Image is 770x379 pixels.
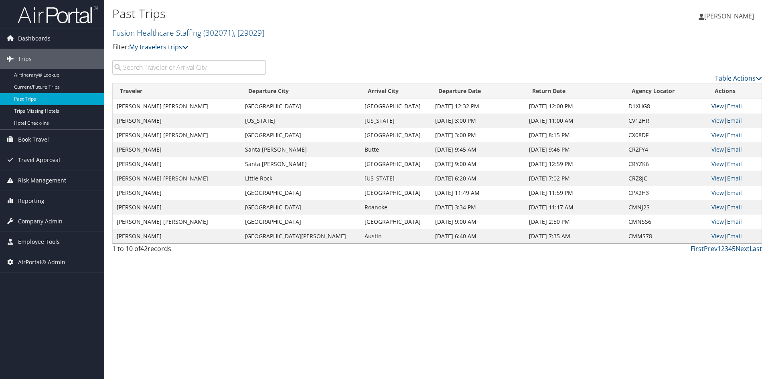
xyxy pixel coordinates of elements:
td: [GEOGRAPHIC_DATA] [361,157,431,171]
td: [DATE] 3:34 PM [431,200,525,215]
input: Search Traveler or Arrival City [112,60,266,75]
td: | [707,113,762,128]
th: Arrival City: activate to sort column ascending [361,83,431,99]
th: Traveler: activate to sort column ascending [113,83,241,99]
td: [DATE] 9:00 AM [431,215,525,229]
td: [DATE] 8:15 PM [525,128,624,142]
span: 42 [140,244,148,253]
h1: Past Trips [112,5,545,22]
td: [GEOGRAPHIC_DATA] [361,128,431,142]
td: [PERSON_NAME] [PERSON_NAME] [113,215,241,229]
td: [US_STATE] [361,113,431,128]
td: Little Rock [241,171,361,186]
td: [DATE] 9:00 AM [431,157,525,171]
td: Santa [PERSON_NAME] [241,157,361,171]
a: Table Actions [715,74,762,83]
img: airportal-logo.png [18,5,98,24]
td: Santa [PERSON_NAME] [241,142,361,157]
a: Email [727,102,742,110]
td: [PERSON_NAME] [PERSON_NAME] [113,99,241,113]
a: View [711,174,724,182]
td: CRYZK6 [624,157,707,171]
a: My travelers trips [129,43,188,51]
a: Email [727,174,742,182]
td: [GEOGRAPHIC_DATA] [361,186,431,200]
td: [PERSON_NAME] [113,229,241,243]
td: [GEOGRAPHIC_DATA] [241,215,361,229]
a: Email [727,146,742,153]
td: [DATE] 7:35 AM [525,229,624,243]
td: [DATE] 12:32 PM [431,99,525,113]
a: 4 [728,244,732,253]
p: Filter: [112,42,545,53]
span: Employee Tools [18,232,60,252]
th: Departure City: activate to sort column ascending [241,83,361,99]
a: Email [727,189,742,197]
td: | [707,215,762,229]
td: [DATE] 11:00 AM [525,113,624,128]
a: View [711,131,724,139]
td: CV12HR [624,113,707,128]
a: 1 [717,244,721,253]
td: [DATE] 6:40 AM [431,229,525,243]
td: [GEOGRAPHIC_DATA] [361,215,431,229]
span: AirPortal® Admin [18,252,65,272]
a: Email [727,218,742,225]
th: Departure Date: activate to sort column ascending [431,83,525,99]
a: [PERSON_NAME] [699,4,762,28]
td: | [707,142,762,157]
a: View [711,102,724,110]
th: Actions [707,83,762,99]
td: CX08DF [624,128,707,142]
td: [GEOGRAPHIC_DATA] [361,99,431,113]
td: | [707,229,762,243]
td: [PERSON_NAME] [113,186,241,200]
span: Reporting [18,191,45,211]
td: CPX2H3 [624,186,707,200]
td: [GEOGRAPHIC_DATA] [241,99,361,113]
a: View [711,189,724,197]
td: [DATE] 12:59 PM [525,157,624,171]
a: Email [727,232,742,240]
td: [PERSON_NAME] [PERSON_NAME] [113,128,241,142]
td: CMNJ2S [624,200,707,215]
span: , [ 29029 ] [234,27,264,38]
td: Butte [361,142,431,157]
td: [DATE] 11:17 AM [525,200,624,215]
td: [PERSON_NAME] [113,200,241,215]
td: [GEOGRAPHIC_DATA] [241,186,361,200]
span: Travel Approval [18,150,60,170]
td: | [707,99,762,113]
span: Book Travel [18,130,49,150]
td: [DATE] 7:02 PM [525,171,624,186]
td: [PERSON_NAME] [PERSON_NAME] [113,171,241,186]
td: [DATE] 11:59 PM [525,186,624,200]
td: Roanoke [361,200,431,215]
a: Last [750,244,762,253]
a: View [711,218,724,225]
span: Trips [18,49,32,69]
a: Next [736,244,750,253]
td: [DATE] 3:00 PM [431,128,525,142]
td: CRZ8JC [624,171,707,186]
a: View [711,232,724,240]
th: Return Date: activate to sort column ascending [525,83,624,99]
a: First [691,244,704,253]
td: [US_STATE] [241,113,361,128]
a: Prev [704,244,717,253]
a: Email [727,203,742,211]
td: [DATE] 6:20 AM [431,171,525,186]
span: Company Admin [18,211,63,231]
td: [DATE] 9:45 AM [431,142,525,157]
span: [PERSON_NAME] [704,12,754,20]
a: Fusion Healthcare Staffing [112,27,264,38]
th: Agency Locator: activate to sort column ascending [624,83,707,99]
td: CMNSS6 [624,215,707,229]
td: [PERSON_NAME] [113,142,241,157]
a: View [711,203,724,211]
td: | [707,186,762,200]
td: [GEOGRAPHIC_DATA][PERSON_NAME] [241,229,361,243]
td: [DATE] 2:50 PM [525,215,624,229]
td: | [707,171,762,186]
td: [DATE] 3:00 PM [431,113,525,128]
